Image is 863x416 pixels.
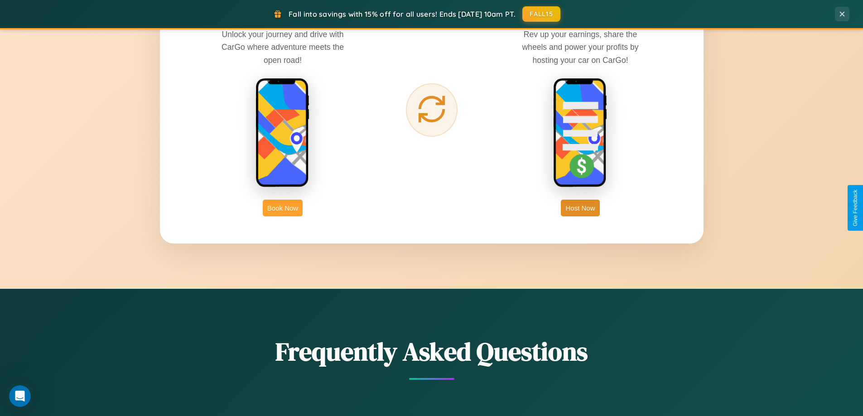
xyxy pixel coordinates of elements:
span: Fall into savings with 15% off for all users! Ends [DATE] 10am PT. [289,10,516,19]
div: Give Feedback [852,190,858,226]
h2: Frequently Asked Questions [160,334,704,369]
p: Unlock your journey and drive with CarGo where adventure meets the open road! [215,28,351,66]
iframe: Intercom live chat [9,385,31,407]
button: Book Now [263,200,303,216]
button: FALL15 [522,6,560,22]
p: Rev up your earnings, share the wheels and power your profits by hosting your car on CarGo! [512,28,648,66]
img: rent phone [256,78,310,188]
button: Host Now [561,200,599,216]
img: host phone [553,78,607,188]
